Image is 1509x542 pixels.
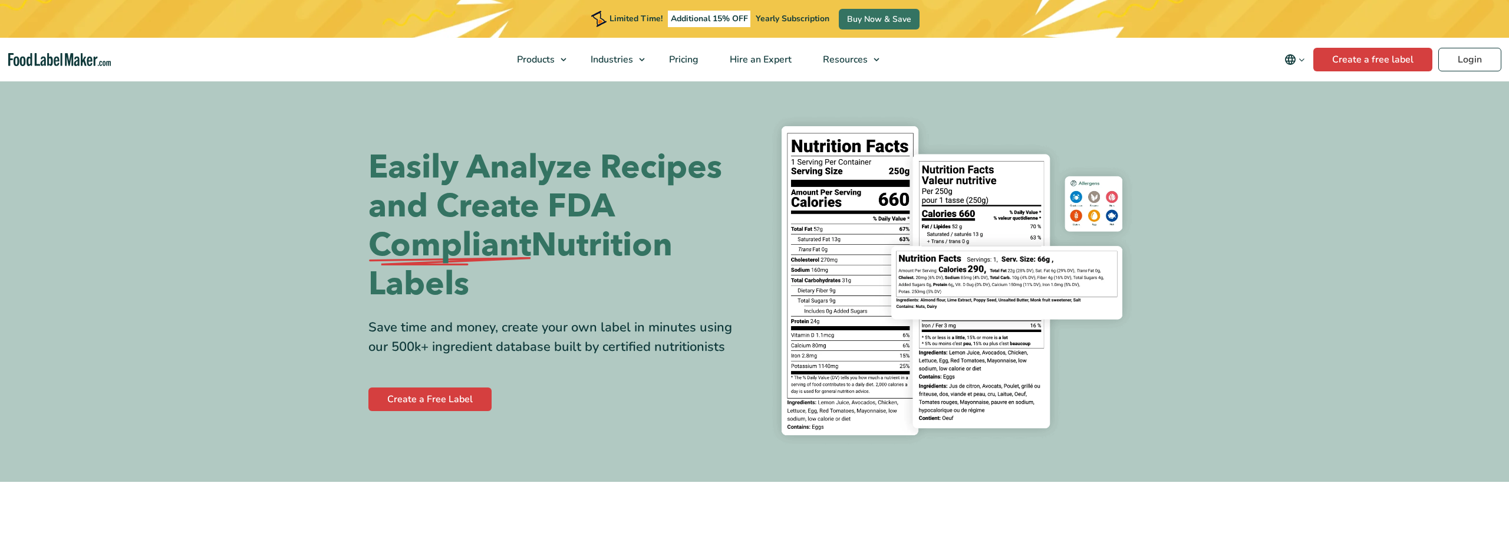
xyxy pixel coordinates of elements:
span: Resources [819,53,869,66]
a: Buy Now & Save [839,9,920,29]
span: Additional 15% OFF [668,11,751,27]
a: Pricing [654,38,711,81]
a: Industries [575,38,651,81]
span: Hire an Expert [726,53,793,66]
a: Products [502,38,572,81]
button: Change language [1276,48,1313,71]
span: Pricing [665,53,700,66]
span: Industries [587,53,634,66]
a: Resources [808,38,885,81]
div: Save time and money, create your own label in minutes using our 500k+ ingredient database built b... [368,318,746,357]
span: Yearly Subscription [756,13,829,24]
a: Create a Free Label [368,387,492,411]
a: Food Label Maker homepage [8,53,111,67]
a: Login [1438,48,1501,71]
a: Create a free label [1313,48,1432,71]
a: Hire an Expert [714,38,805,81]
span: Limited Time! [609,13,663,24]
span: Compliant [368,226,531,265]
h1: Easily Analyze Recipes and Create FDA Nutrition Labels [368,148,746,304]
span: Products [513,53,556,66]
